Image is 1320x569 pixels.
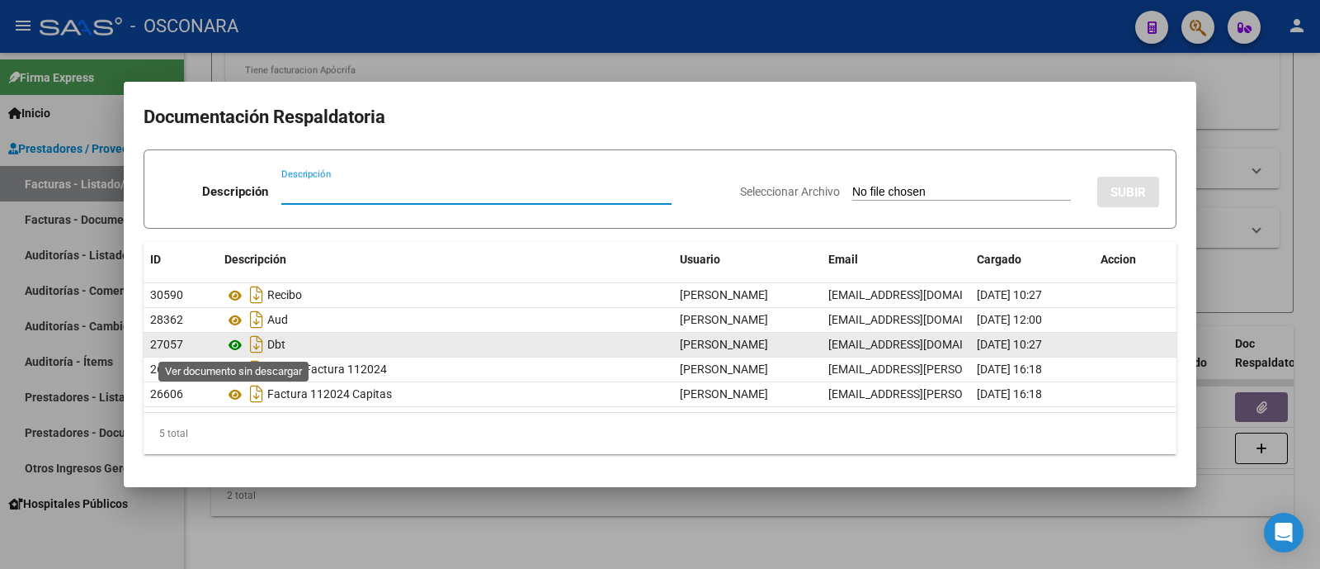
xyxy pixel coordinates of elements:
[828,387,1100,401] span: [EMAIL_ADDRESS][PERSON_NAME][DOMAIN_NAME]
[977,288,1042,301] span: [DATE] 10:27
[218,242,673,277] datatable-header-cell: Descripción
[977,338,1042,351] span: [DATE] 10:27
[1264,513,1303,552] div: Open Intercom Messenger
[1094,242,1176,277] datatable-header-cell: Accion
[224,306,667,333] div: Aud
[224,282,667,308] div: Recibo
[680,313,768,326] span: [PERSON_NAME]
[970,242,1094,277] datatable-header-cell: Cargado
[246,356,267,382] i: Descargar documento
[680,253,720,266] span: Usuario
[673,242,822,277] datatable-header-cell: Usuario
[144,102,1176,133] h2: Documentación Respaldatoria
[977,253,1021,266] span: Cargado
[977,387,1042,401] span: [DATE] 16:18
[224,356,667,382] div: Detalle Factura 112024
[202,183,268,202] p: Descripción
[680,288,768,301] span: [PERSON_NAME]
[150,253,161,266] span: ID
[977,313,1042,326] span: [DATE] 12:00
[828,288,1011,301] span: [EMAIL_ADDRESS][DOMAIN_NAME]
[224,253,286,266] span: Descripción
[680,338,768,351] span: [PERSON_NAME]
[144,242,218,277] datatable-header-cell: ID
[828,363,1100,376] span: [EMAIL_ADDRESS][PERSON_NAME][DOMAIN_NAME]
[150,288,183,301] span: 30590
[224,331,667,358] div: Dbt
[246,381,267,407] i: Descargar documento
[150,338,183,351] span: 27057
[740,185,840,198] span: Seleccionar Archivo
[1110,185,1146,200] span: SUBIR
[680,363,768,376] span: [PERSON_NAME]
[150,363,183,376] span: 26607
[246,282,267,308] i: Descargar documento
[977,363,1042,376] span: [DATE] 16:18
[1097,177,1159,207] button: SUBIR
[680,387,768,401] span: [PERSON_NAME]
[144,413,1176,454] div: 5 total
[828,338,1011,351] span: [EMAIL_ADDRESS][DOMAIN_NAME]
[246,306,267,333] i: Descargar documento
[150,313,183,326] span: 28362
[828,313,1011,326] span: [EMAIL_ADDRESS][DOMAIN_NAME]
[828,253,858,266] span: Email
[246,331,267,358] i: Descargar documento
[224,381,667,407] div: Factura 112024 Capitas
[822,242,970,277] datatable-header-cell: Email
[1101,253,1136,266] span: Accion
[150,387,183,401] span: 26606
